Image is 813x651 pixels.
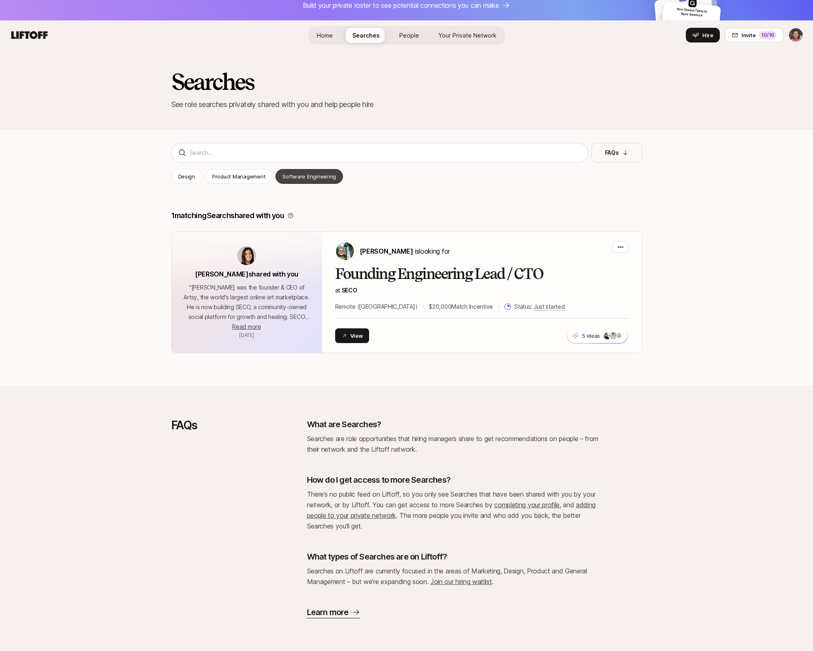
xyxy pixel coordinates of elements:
[307,567,587,586] span: Searches on Liftoff are currently focused in the areas of Marketing, Design, Product and General ...
[195,270,298,278] span: [PERSON_NAME] shared with you
[171,210,284,221] p: 1 matching Search shared with you
[336,242,354,260] img: Carter Cleveland
[604,332,611,339] img: ce8d203f_2d5f_431f_9ae0_055b6e223ac7.jpg
[237,246,256,265] img: avatar-url
[335,328,370,343] button: View
[307,474,450,486] p: How do I get access to more Searches?
[181,283,312,322] p: “ [PERSON_NAME] was the founder & CEO of Artsy, the world's largest online art marketplace. He is...
[307,606,349,618] p: Learn more
[494,501,560,509] a: completing your profile
[686,28,720,42] button: Hire
[232,322,261,332] button: Read more
[335,266,629,282] h2: Founding Engineering Lead / CTO
[342,287,357,294] span: SECO
[171,419,197,618] p: FAQs
[212,172,265,181] p: Product Management
[605,148,619,158] p: FAQs
[307,433,601,455] p: Searches are role opportunities that hiring managers share to get recommendations on people – fro...
[664,18,672,25] img: default-avatar.svg
[317,32,333,39] span: Home
[439,32,497,39] span: Your Private Network
[429,302,493,312] p: $20,000 Match Incentive
[171,69,254,94] h2: Searches
[307,489,601,531] p: There’s no public feed on Liftoff, so you only see Searches that have been shared with you by you...
[171,99,642,110] p: See role searches privately shared with you and help people hire
[352,32,380,39] span: Searches
[610,332,617,339] img: ACg8ocKhcGRvChYzWN2dihFRyxedT7mU-5ndcsMXykEoNcm4V62MVdan=s160-c
[399,32,419,39] span: People
[725,28,784,42] button: Invite10/10
[582,332,600,340] p: 5 ideas
[514,302,564,312] p: Status:
[676,7,707,18] span: Your Dream Team at Büro Garriock
[702,31,713,39] span: Hire
[282,172,336,181] p: Software Engineering
[759,31,777,39] div: 10 /10
[307,606,360,618] a: Learn more
[307,551,447,562] p: What types of Searches are on Liftoff?
[190,148,581,158] input: Search...
[360,246,450,256] p: is looking for
[307,419,381,430] p: What are Searches?
[346,28,386,43] a: Searches
[591,143,642,163] button: FAQs
[232,323,261,330] span: Read more
[534,303,565,310] span: Just started
[310,28,339,43] a: Home
[239,332,254,338] span: July 23, 2025 4:39pm
[335,285,629,295] p: at
[430,577,492,586] a: Join our hiring waitlist
[178,172,195,181] p: Design
[674,20,717,29] p: Someone incredible
[789,28,803,42] img: Glenn Garriock
[360,247,413,255] span: [PERSON_NAME]
[567,328,628,343] button: 5 ideasG
[432,28,503,43] a: Your Private Network
[658,13,665,20] img: default-avatar.svg
[617,333,621,338] p: G
[335,302,418,312] p: Remote ([GEOGRAPHIC_DATA])
[741,31,755,39] span: Invite
[393,28,426,43] a: People
[788,28,803,42] button: Glenn Garriock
